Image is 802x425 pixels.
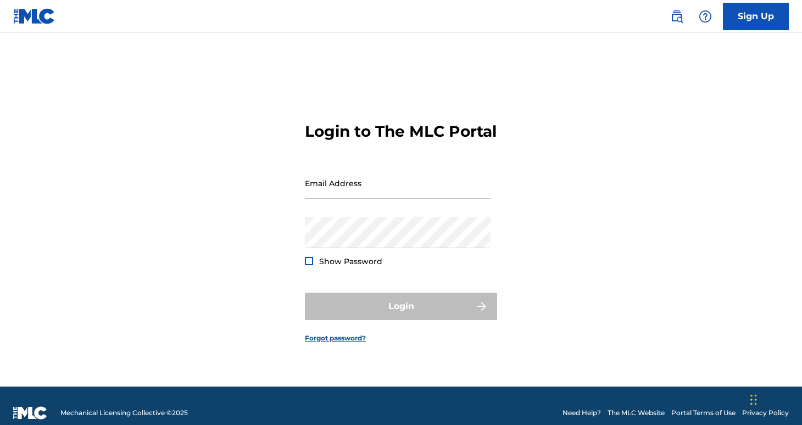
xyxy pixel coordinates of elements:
[699,10,712,23] img: help
[608,408,665,418] a: The MLC Website
[13,406,47,420] img: logo
[723,3,789,30] a: Sign Up
[747,372,802,425] iframe: Chat Widget
[694,5,716,27] div: Help
[305,122,497,141] h3: Login to The MLC Portal
[742,408,789,418] a: Privacy Policy
[13,8,55,24] img: MLC Logo
[305,333,366,343] a: Forgot password?
[319,256,382,266] span: Show Password
[750,383,757,416] div: Drag
[666,5,688,27] a: Public Search
[671,408,736,418] a: Portal Terms of Use
[562,408,601,418] a: Need Help?
[670,10,683,23] img: search
[60,408,188,418] span: Mechanical Licensing Collective © 2025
